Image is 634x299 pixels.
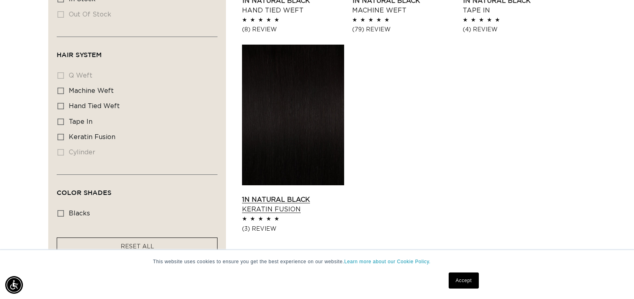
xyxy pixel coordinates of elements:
[69,210,90,217] span: blacks
[242,195,344,214] a: 1N Natural Black Keratin Fusion
[449,272,478,289] a: Accept
[69,88,114,94] span: machine weft
[121,242,154,252] a: RESET ALL
[69,103,120,109] span: hand tied weft
[69,134,115,140] span: keratin fusion
[57,189,111,196] span: Color Shades
[57,175,217,204] summary: Color Shades (0 selected)
[57,37,217,66] summary: Hair System (0 selected)
[121,244,154,250] span: RESET ALL
[153,258,481,265] p: This website uses cookies to ensure you get the best experience on our website.
[57,51,102,58] span: Hair System
[344,259,431,264] a: Learn more about our Cookie Policy.
[5,276,23,294] div: Accessibility Menu
[69,119,92,125] span: tape in
[594,260,634,299] iframe: Chat Widget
